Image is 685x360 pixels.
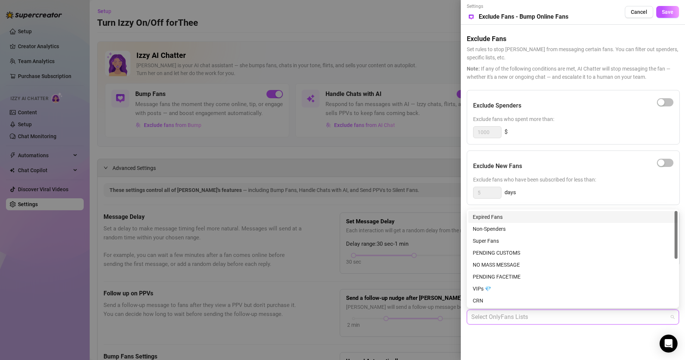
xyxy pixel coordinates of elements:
div: PENDING CUSTOMS [468,247,678,259]
span: Exclude fans who have been subscribed for less than: [473,176,673,184]
h5: Exclude Spenders [473,101,521,110]
button: Save [656,6,679,18]
div: Non-Spenders [473,225,673,233]
div: VIPs 💎 [468,283,678,295]
div: Non-Spenders [468,223,678,235]
div: Expired Fans [468,211,678,223]
div: NO MASS MESSAGE [468,259,678,271]
div: CRN [473,297,673,305]
div: Super Fans [473,237,673,245]
div: Super Fans [468,235,678,247]
span: Cancel [631,9,647,15]
h5: Exclude Fans [467,34,679,44]
span: Note: [467,66,480,72]
span: Exclude fans who spent more than: [473,115,673,123]
span: Set rules to stop [PERSON_NAME] from messaging certain fans. You can filter out spenders, specifi... [467,45,679,62]
button: Cancel [625,6,653,18]
div: NO MASS MESSAGE [473,261,673,269]
div: VIPs 💎 [473,285,673,293]
h5: Exclude New Fans [473,162,522,171]
span: If any of the following conditions are met, AI Chatter will stop messaging the fan — whether it's... [467,65,679,81]
div: PENDING FACETIME [468,271,678,283]
div: PENDING FACETIME [473,273,673,281]
h5: Exclude Fans - Bump Online Fans [479,12,568,21]
div: PENDING CUSTOMS [473,249,673,257]
span: days [505,188,516,197]
div: Open Intercom Messenger [660,335,678,353]
span: Save [662,9,673,15]
div: CRN [468,295,678,307]
div: Expired Fans [473,213,673,221]
span: Settings [467,3,568,10]
span: $ [505,128,507,137]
